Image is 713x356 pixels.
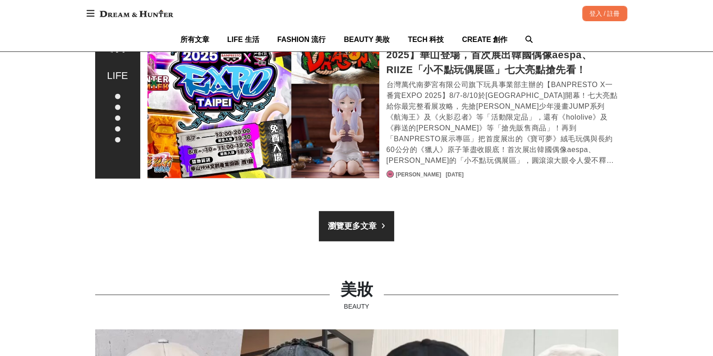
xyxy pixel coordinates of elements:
[386,32,618,166] a: 動漫迷必朝聖【BANPRESTO X一番賞EXPO 2025】華山登場，首次展出韓國偶像aespa、RIIZE「小不點玩偶展區」七大亮點搶先看！台灣萬代南夢宮有限公司旗下玩具事業部主辦的【BAN...
[462,36,507,43] span: CREATE 創作
[180,36,209,43] span: 所有文章
[387,171,393,177] img: Avatar
[344,36,390,43] span: BEAUTY 美妝
[107,68,128,83] div: LIFE
[277,36,326,43] span: FASHION 流行
[147,22,379,179] a: 動漫迷必朝聖【BANPRESTO X一番賞EXPO 2025】華山登場，首次展出韓國偶像aespa、RIIZE「小不點玩偶展區」七大亮點搶先看！
[386,32,618,77] div: 動漫迷必朝聖【BANPRESTO X一番賞EXPO 2025】華山登場，首次展出韓國偶像aespa、RIIZE「小不點玩偶展區」七大亮點搶先看！
[408,36,444,43] span: TECH 科技
[582,6,627,21] div: 登入 / 註冊
[95,5,178,22] img: Dream & Hunter
[180,28,209,51] a: 所有文章
[340,277,373,302] div: 美妝
[408,28,444,51] a: TECH 科技
[340,302,373,311] div: BEAUTY
[386,171,394,178] a: Avatar
[396,171,442,179] a: [PERSON_NAME]
[319,211,394,241] a: 瀏覽更多文章
[328,220,377,232] div: 瀏覽更多文章
[227,36,259,43] span: LIFE 生活
[277,28,326,51] a: FASHION 流行
[386,79,618,166] div: 台灣萬代南夢宮有限公司旗下玩具事業部主辦的【BANPRESTO X一番賞EXPO 2025】8/7-8/10於[GEOGRAPHIC_DATA]開幕！七大亮點給你最完整看展攻略，先搶[PERSO...
[227,28,259,51] a: LIFE 生活
[446,171,464,179] div: [DATE]
[344,28,390,51] a: BEAUTY 美妝
[462,28,507,51] a: CREATE 創作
